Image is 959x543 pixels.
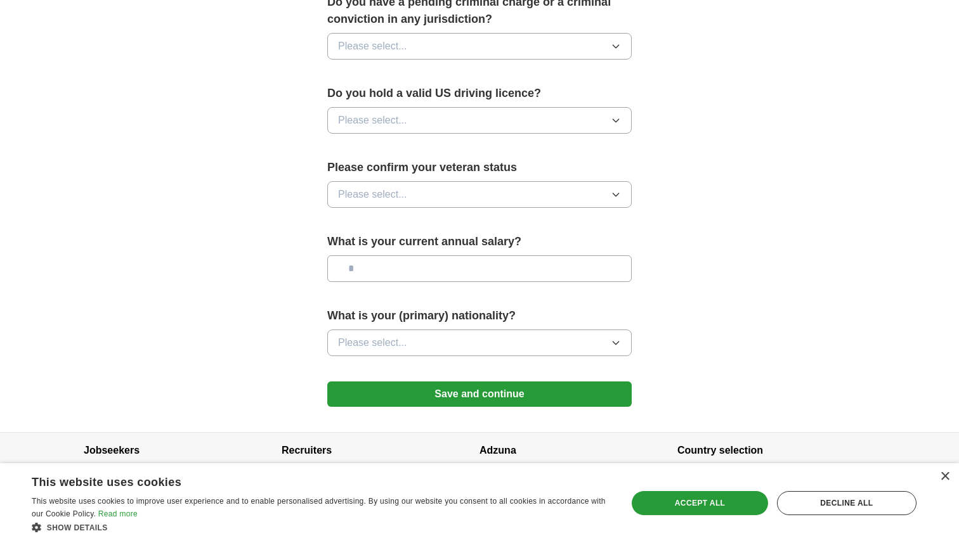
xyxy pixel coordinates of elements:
[327,181,632,208] button: Please select...
[327,107,632,134] button: Please select...
[338,113,407,128] span: Please select...
[777,491,917,515] div: Decline all
[98,509,138,518] a: Read more, opens a new window
[327,85,632,102] label: Do you hold a valid US driving licence?
[327,159,632,176] label: Please confirm your veteran status
[32,497,606,518] span: This website uses cookies to improve user experience and to enable personalised advertising. By u...
[327,307,632,324] label: What is your (primary) nationality?
[632,491,767,515] div: Accept all
[327,381,632,407] button: Save and continue
[47,523,108,532] span: Show details
[32,521,610,533] div: Show details
[677,433,875,468] h4: Country selection
[327,329,632,356] button: Please select...
[338,39,407,54] span: Please select...
[32,471,578,490] div: This website uses cookies
[940,472,949,482] div: Close
[327,233,632,250] label: What is your current annual salary?
[327,33,632,60] button: Please select...
[338,335,407,350] span: Please select...
[338,187,407,202] span: Please select...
